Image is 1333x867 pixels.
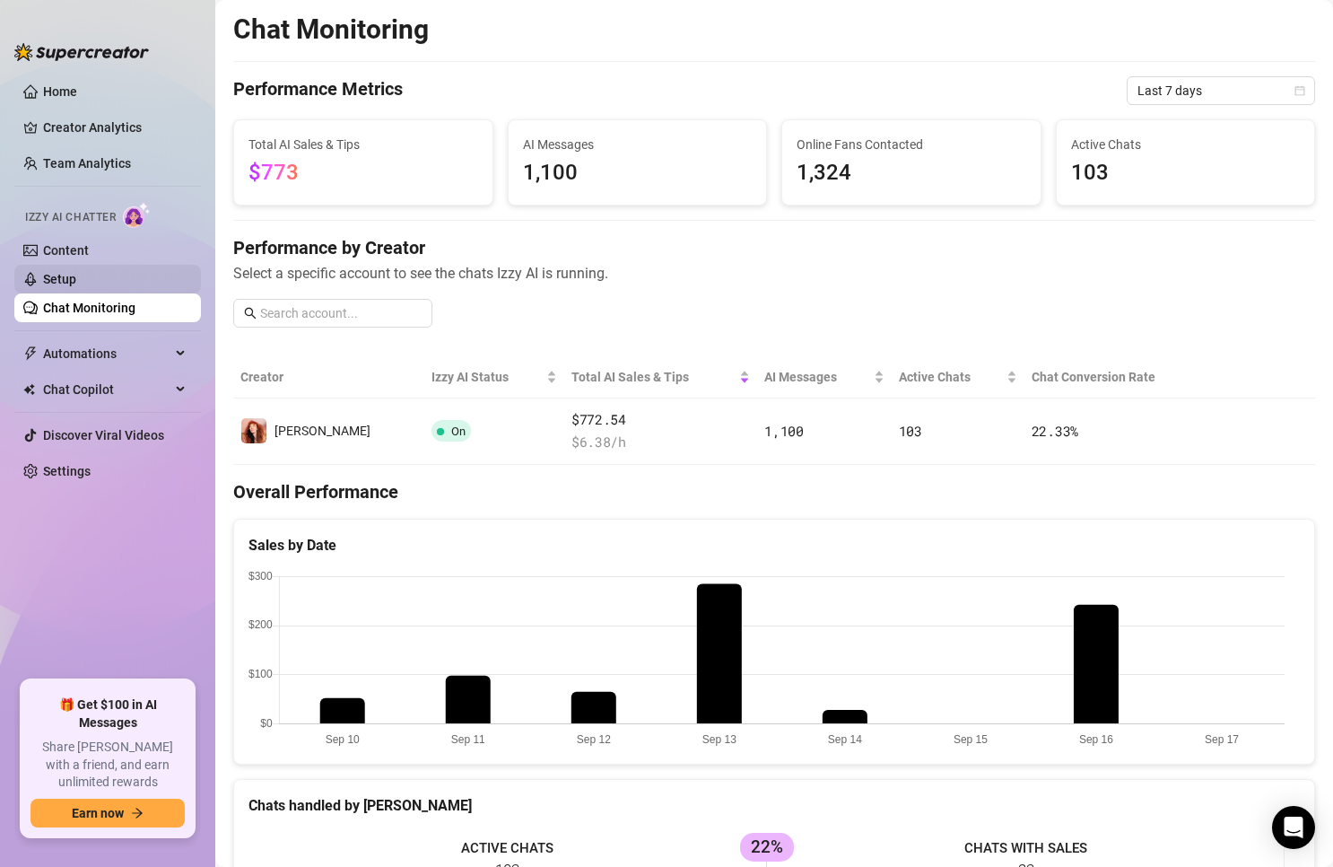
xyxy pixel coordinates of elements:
[233,76,403,105] h4: Performance Metrics
[274,424,370,438] span: [PERSON_NAME]
[43,272,76,286] a: Setup
[43,156,131,171] a: Team Analytics
[23,383,35,396] img: Chat Copilot
[43,243,89,258] a: Content
[797,135,1026,154] span: Online Fans Contacted
[523,135,753,154] span: AI Messages
[764,422,804,440] span: 1,100
[764,367,869,387] span: AI Messages
[30,799,185,828] button: Earn nowarrow-right
[564,356,757,398] th: Total AI Sales & Tips
[43,375,170,404] span: Chat Copilot
[233,356,424,398] th: Creator
[233,479,1315,504] h4: Overall Performance
[1137,77,1304,104] span: Last 7 days
[72,806,124,820] span: Earn now
[30,696,185,731] span: 🎁 Get $100 in AI Messages
[451,425,466,438] span: On
[248,135,478,154] span: Total AI Sales & Tips
[899,422,922,440] span: 103
[14,43,149,61] img: logo-BBDzfeDw.svg
[1272,806,1315,849] div: Open Intercom Messenger
[23,346,38,361] span: thunderbolt
[131,807,144,819] span: arrow-right
[233,262,1315,285] span: Select a specific account to see the chats Izzy AI is running.
[1071,135,1301,154] span: Active Chats
[43,428,164,442] a: Discover Viral Videos
[248,160,299,185] span: $773
[43,84,77,99] a: Home
[25,209,116,226] span: Izzy AI Chatter
[123,202,151,228] img: AI Chatter
[899,367,1003,387] span: Active Chats
[571,409,750,431] span: $772.54
[260,303,422,323] input: Search account...
[571,432,750,453] span: $ 6.38 /h
[1071,156,1301,190] span: 103
[424,356,564,398] th: Izzy AI Status
[523,156,753,190] span: 1,100
[233,235,1315,260] h4: Performance by Creator
[43,301,135,315] a: Chat Monitoring
[43,113,187,142] a: Creator Analytics
[43,464,91,478] a: Settings
[1024,356,1207,398] th: Chat Conversion Rate
[30,739,185,792] span: Share [PERSON_NAME] with a friend, and earn unlimited rewards
[241,418,266,443] img: Audrey
[248,794,1300,817] div: Chats handled by [PERSON_NAME]
[797,156,1026,190] span: 1,324
[757,356,891,398] th: AI Messages
[248,534,1300,556] div: Sales by Date
[43,339,170,368] span: Automations
[431,367,543,387] span: Izzy AI Status
[233,13,429,47] h2: Chat Monitoring
[571,367,736,387] span: Total AI Sales & Tips
[244,307,257,320] span: search
[892,356,1024,398] th: Active Chats
[1294,85,1305,96] span: calendar
[1032,422,1078,440] span: 22.33 %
